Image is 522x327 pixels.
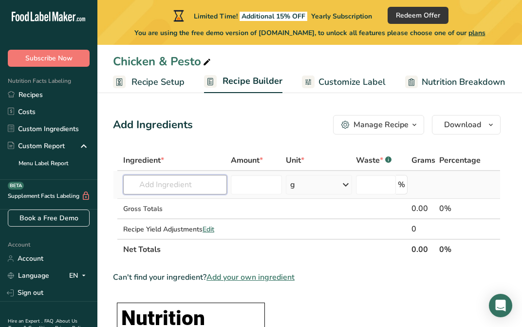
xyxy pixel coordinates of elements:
[206,271,295,283] span: Add your own ingredient
[411,223,435,235] div: 0
[69,270,90,282] div: EN
[302,71,386,93] a: Customize Label
[333,115,424,135] button: Manage Recipe
[405,71,505,93] a: Nutrition Breakdown
[8,210,90,227] a: Book a Free Demo
[290,179,295,191] div: g
[171,10,372,21] div: Limited Time!
[113,71,185,93] a: Recipe Setup
[354,119,409,131] div: Manage Recipe
[240,12,307,21] span: Additional 15% OFF
[121,239,410,259] th: Net Totals
[8,50,90,67] button: Subscribe Now
[388,7,448,24] button: Redeem Offer
[134,28,485,38] span: You are using the free demo version of [DOMAIN_NAME], to unlock all features please choose one of...
[439,154,481,166] span: Percentage
[356,154,391,166] div: Waste
[113,117,193,133] div: Add Ingredients
[489,294,512,317] div: Open Intercom Messenger
[131,76,185,89] span: Recipe Setup
[204,70,282,94] a: Recipe Builder
[411,154,435,166] span: Grams
[8,141,65,151] div: Custom Report
[223,75,282,88] span: Recipe Builder
[468,28,485,38] span: plans
[437,239,483,259] th: 0%
[113,53,213,70] div: Chicken & Pesto
[25,53,73,63] span: Subscribe Now
[113,271,501,283] div: Can't find your ingredient?
[8,267,49,284] a: Language
[44,318,56,325] a: FAQ .
[432,115,501,135] button: Download
[286,154,304,166] span: Unit
[8,318,42,325] a: Hire an Expert .
[203,225,214,234] span: Edit
[439,203,481,214] div: 0%
[231,154,263,166] span: Amount
[396,10,440,20] span: Redeem Offer
[318,76,386,89] span: Customize Label
[8,182,24,190] div: BETA
[311,12,372,21] span: Yearly Subscription
[123,154,164,166] span: Ingredient
[422,76,505,89] span: Nutrition Breakdown
[123,175,227,194] input: Add Ingredient
[123,224,227,234] div: Recipe Yield Adjustments
[123,204,227,214] div: Gross Totals
[444,119,481,131] span: Download
[410,239,437,259] th: 0.00
[411,203,435,214] div: 0.00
